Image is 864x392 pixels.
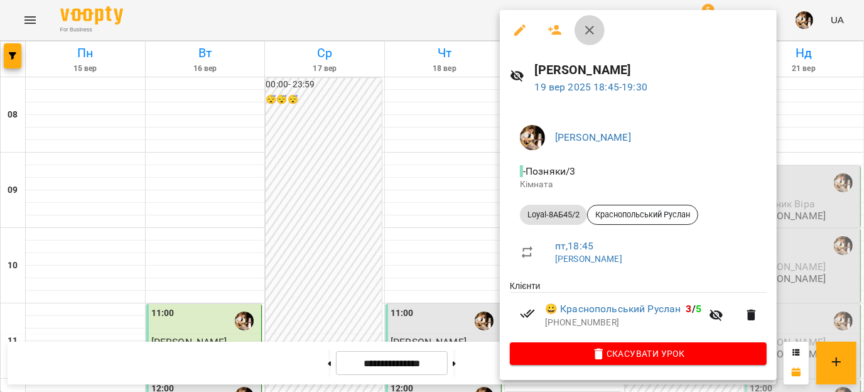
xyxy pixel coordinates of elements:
[520,306,535,321] svg: Візит сплачено
[510,342,767,365] button: Скасувати Урок
[545,302,681,317] a: 😀 Краснопольський Руслан
[520,209,587,220] span: Loyal-8АБ45/2
[555,254,622,264] a: [PERSON_NAME]
[588,209,698,220] span: Краснопольський Руслан
[545,317,701,329] p: [PHONE_NUMBER]
[535,81,647,93] a: 19 вер 2025 18:45-19:30
[520,178,757,191] p: Кімната
[555,131,631,143] a: [PERSON_NAME]
[686,303,692,315] span: 3
[520,165,578,177] span: - Позняки/3
[696,303,701,315] span: 5
[587,205,698,225] div: Краснопольський Руслан
[520,125,545,150] img: 0162ea527a5616b79ea1cf03ccdd73a5.jpg
[520,346,757,361] span: Скасувати Урок
[510,280,767,342] ul: Клієнти
[555,240,593,252] a: пт , 18:45
[535,60,767,80] h6: [PERSON_NAME]
[686,303,701,315] b: /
